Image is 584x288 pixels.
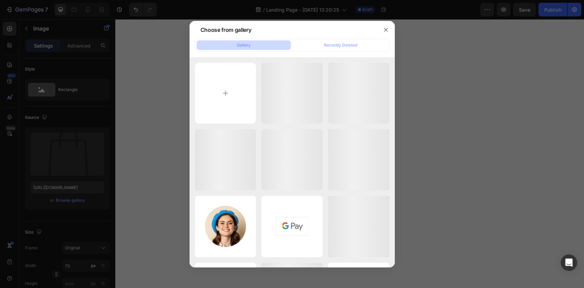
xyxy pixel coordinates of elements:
div: Recently Deleted [324,42,357,48]
img: image [275,217,309,236]
div: Open Intercom Messenger [561,254,577,271]
button: Recently Deleted [294,40,388,50]
div: Choose from gallery [200,26,251,34]
div: Gallery [237,42,251,48]
button: Gallery [197,40,291,50]
img: image [205,206,246,247]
